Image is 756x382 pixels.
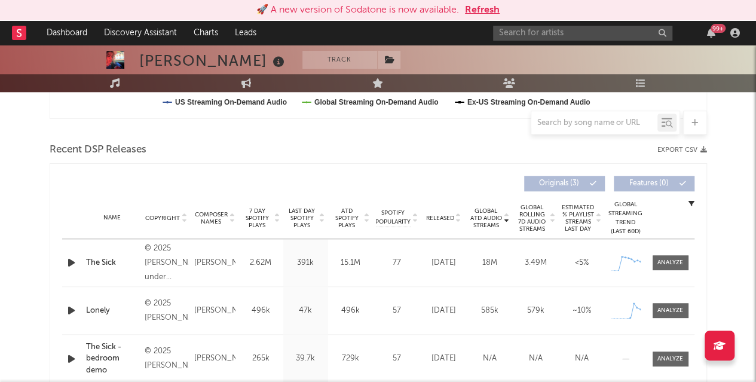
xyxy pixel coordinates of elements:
span: Global ATD Audio Streams [470,207,503,229]
div: 265k [241,353,280,365]
div: © 2025 [PERSON_NAME] under exclusive license to Atlantic Music Group LLC [145,242,188,285]
span: Copyright [145,215,180,222]
a: Leads [227,21,265,45]
span: Composer Names [194,211,228,225]
span: Released [426,215,454,222]
div: 47k [286,305,325,317]
button: Originals(3) [524,176,605,191]
span: Estimated % Playlist Streams Last Day [562,204,595,233]
div: 585k [470,305,510,317]
input: Search by song name or URL [531,118,657,128]
div: [PERSON_NAME] [194,304,235,318]
div: 🚀 A new version of Sodatone is now available. [256,3,459,17]
span: Last Day Spotify Plays [286,207,318,229]
a: Charts [185,21,227,45]
text: Global Streaming On-Demand Audio [314,98,438,106]
div: 99 + [711,24,726,33]
a: Lonely [86,305,139,317]
div: 391k [286,257,325,269]
span: Originals ( 3 ) [532,180,587,187]
button: Track [302,51,377,69]
div: 39.7k [286,353,325,365]
button: Refresh [465,3,500,17]
button: 99+ [707,28,715,38]
div: ~ 10 % [562,305,602,317]
div: [PERSON_NAME] [194,352,235,366]
a: Dashboard [38,21,96,45]
input: Search for artists [493,26,672,41]
a: The Sick [86,257,139,269]
div: 77 [376,257,418,269]
button: Export CSV [657,146,707,154]
span: Global Rolling 7D Audio Streams [516,204,549,233]
div: N/A [470,353,510,365]
div: 57 [376,353,418,365]
span: 7 Day Spotify Plays [241,207,273,229]
button: Features(0) [614,176,694,191]
span: Spotify Popularity [375,209,411,227]
div: 2.62M [241,257,280,269]
div: 729k [331,353,370,365]
div: © 2025 [PERSON_NAME] [145,297,188,325]
div: © 2025 [PERSON_NAME] [145,344,188,373]
span: ATD Spotify Plays [331,207,363,229]
div: [PERSON_NAME] [139,51,287,71]
span: Features ( 0 ) [622,180,677,187]
a: Discovery Assistant [96,21,185,45]
div: 496k [241,305,280,317]
div: 57 [376,305,418,317]
div: [PERSON_NAME] [194,256,235,270]
div: Name [86,213,139,222]
div: [DATE] [424,305,464,317]
div: [DATE] [424,353,464,365]
div: 496k [331,305,370,317]
a: The Sick - bedroom demo [86,341,139,377]
div: [DATE] [424,257,464,269]
div: 579k [516,305,556,317]
div: 3.49M [516,257,556,269]
div: 18M [470,257,510,269]
div: Global Streaming Trend (Last 60D) [608,200,644,236]
span: Recent DSP Releases [50,143,146,157]
div: N/A [516,353,556,365]
text: US Streaming On-Demand Audio [175,98,287,106]
text: Ex-US Streaming On-Demand Audio [467,98,590,106]
div: N/A [562,353,602,365]
div: <5% [562,257,602,269]
div: 15.1M [331,257,370,269]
